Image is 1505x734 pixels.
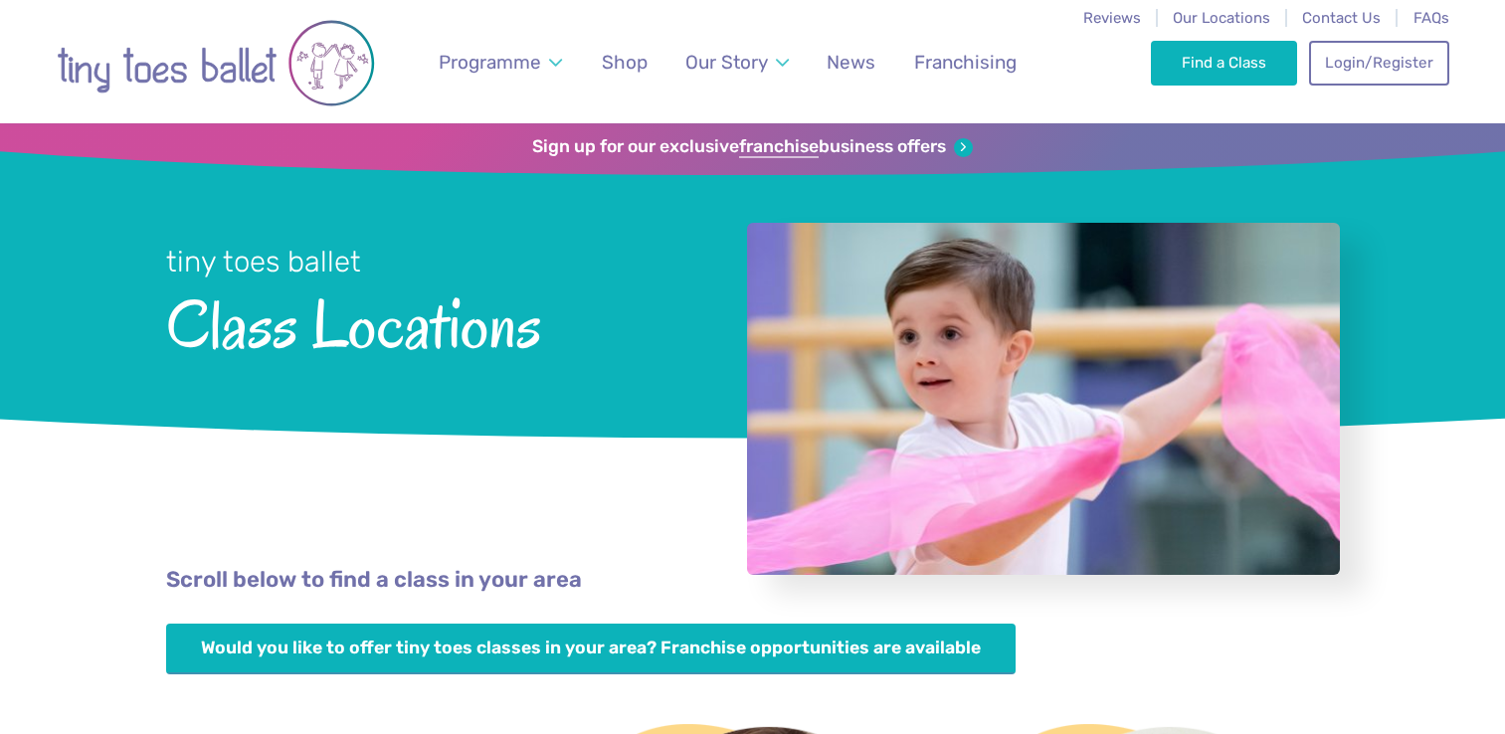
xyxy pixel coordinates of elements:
[57,13,375,113] img: tiny toes ballet
[532,136,973,158] a: Sign up for our exclusivefranchisebusiness offers
[827,51,875,74] span: News
[1309,41,1448,85] a: Login/Register
[904,39,1026,86] a: Franchising
[1151,41,1297,85] a: Find a Class
[1083,9,1141,27] a: Reviews
[166,624,1017,674] a: Would you like to offer tiny toes classes in your area? Franchise opportunities are available
[592,39,657,86] a: Shop
[685,51,768,74] span: Our Story
[1413,9,1449,27] a: FAQs
[166,281,694,362] span: Class Locations
[166,565,1340,596] p: Scroll below to find a class in your area
[1302,9,1381,27] a: Contact Us
[739,136,819,158] strong: franchise
[602,51,648,74] span: Shop
[675,39,798,86] a: Our Story
[166,245,361,278] small: tiny toes ballet
[429,39,571,86] a: Programme
[439,51,541,74] span: Programme
[818,39,885,86] a: News
[1173,9,1270,27] a: Our Locations
[914,51,1017,74] span: Franchising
